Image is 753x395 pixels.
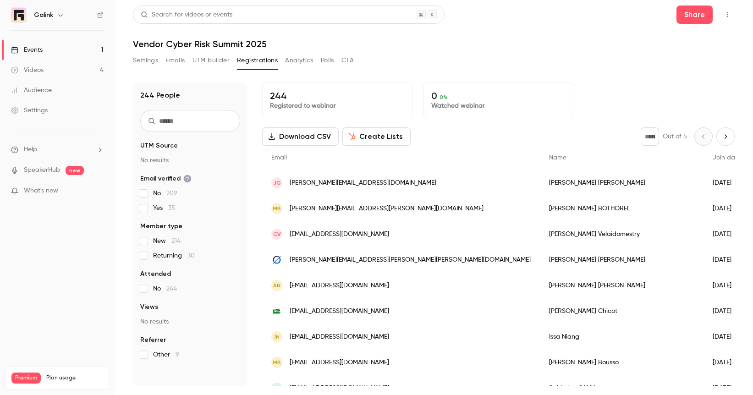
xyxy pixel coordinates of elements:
[66,166,84,175] span: new
[165,53,185,68] button: Emails
[133,53,158,68] button: Settings
[290,332,389,342] span: [EMAIL_ADDRESS][DOMAIN_NAME]
[11,373,41,384] span: Premium
[273,384,280,392] span: SS
[153,350,179,359] span: Other
[540,221,704,247] div: [PERSON_NAME] Velaidomestry
[273,358,281,367] span: MB
[290,204,484,214] span: [PERSON_NAME][EMAIL_ADDRESS][PERSON_NAME][DOMAIN_NAME]
[11,8,26,22] img: Galink
[290,178,436,188] span: [PERSON_NAME][EMAIL_ADDRESS][DOMAIN_NAME]
[153,236,181,246] span: New
[704,298,750,324] div: [DATE]
[290,230,389,239] span: [EMAIL_ADDRESS][DOMAIN_NAME]
[676,5,713,24] button: Share
[166,285,177,292] span: 244
[11,145,104,154] li: help-dropdown-opener
[540,170,704,196] div: [PERSON_NAME] [PERSON_NAME]
[540,350,704,375] div: [PERSON_NAME] Bousso
[176,351,179,358] span: 9
[166,190,177,197] span: 209
[237,53,278,68] button: Registrations
[140,156,240,165] p: No results
[704,350,750,375] div: [DATE]
[153,189,177,198] span: No
[321,53,334,68] button: Polls
[153,251,195,260] span: Returning
[11,86,52,95] div: Audience
[540,324,704,350] div: Issa Niang
[270,90,405,101] p: 244
[270,101,405,110] p: Registered to webinar
[440,94,448,100] span: 0 %
[273,204,281,213] span: MB
[192,53,230,68] button: UTM builder
[140,222,182,231] span: Member type
[153,203,175,213] span: Yes
[431,101,566,110] p: Watched webinar
[271,254,282,265] img: lovell-consulting.com
[540,247,704,273] div: [PERSON_NAME] [PERSON_NAME]
[168,205,175,211] span: 35
[34,11,53,20] h6: Galink
[271,306,282,317] img: pmu.fr
[141,10,232,20] div: Search for videos or events
[273,230,281,238] span: CV
[704,196,750,221] div: [DATE]
[704,273,750,298] div: [DATE]
[24,145,37,154] span: Help
[273,281,280,290] span: AN
[431,90,566,101] p: 0
[290,255,531,265] span: [PERSON_NAME][EMAIL_ADDRESS][PERSON_NAME][PERSON_NAME][DOMAIN_NAME]
[140,302,158,312] span: Views
[11,66,44,75] div: Videos
[11,106,48,115] div: Settings
[716,127,735,146] button: Next page
[663,132,687,141] p: Out of 5
[140,335,166,345] span: Referrer
[341,53,354,68] button: CTA
[153,284,177,293] span: No
[11,45,43,55] div: Events
[285,53,313,68] button: Analytics
[704,324,750,350] div: [DATE]
[140,141,178,150] span: UTM Source
[262,127,339,146] button: Download CSV
[271,154,287,161] span: Email
[24,165,60,175] a: SpeakerHub
[46,374,103,382] span: Plan usage
[704,170,750,196] div: [DATE]
[540,273,704,298] div: [PERSON_NAME] [PERSON_NAME]
[140,317,240,326] p: No results
[171,238,181,244] span: 214
[187,252,195,259] span: 30
[140,174,192,183] span: Email verified
[713,154,741,161] span: Join date
[540,298,704,324] div: [PERSON_NAME] Chicot
[290,358,389,368] span: [EMAIL_ADDRESS][DOMAIN_NAME]
[342,127,411,146] button: Create Lists
[704,221,750,247] div: [DATE]
[540,196,704,221] div: [PERSON_NAME] BOTHOREL
[140,269,171,279] span: Attended
[133,38,735,49] h1: Vendor Cyber Risk Summit 2025
[290,384,389,393] span: [EMAIL_ADDRESS][DOMAIN_NAME]
[290,281,389,291] span: [EMAIL_ADDRESS][DOMAIN_NAME]
[140,141,240,359] section: facet-groups
[290,307,389,316] span: [EMAIL_ADDRESS][DOMAIN_NAME]
[549,154,566,161] span: Name
[273,179,281,187] span: JG
[704,247,750,273] div: [DATE]
[24,186,58,196] span: What's new
[275,333,280,341] span: IN
[140,90,180,101] h1: 244 People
